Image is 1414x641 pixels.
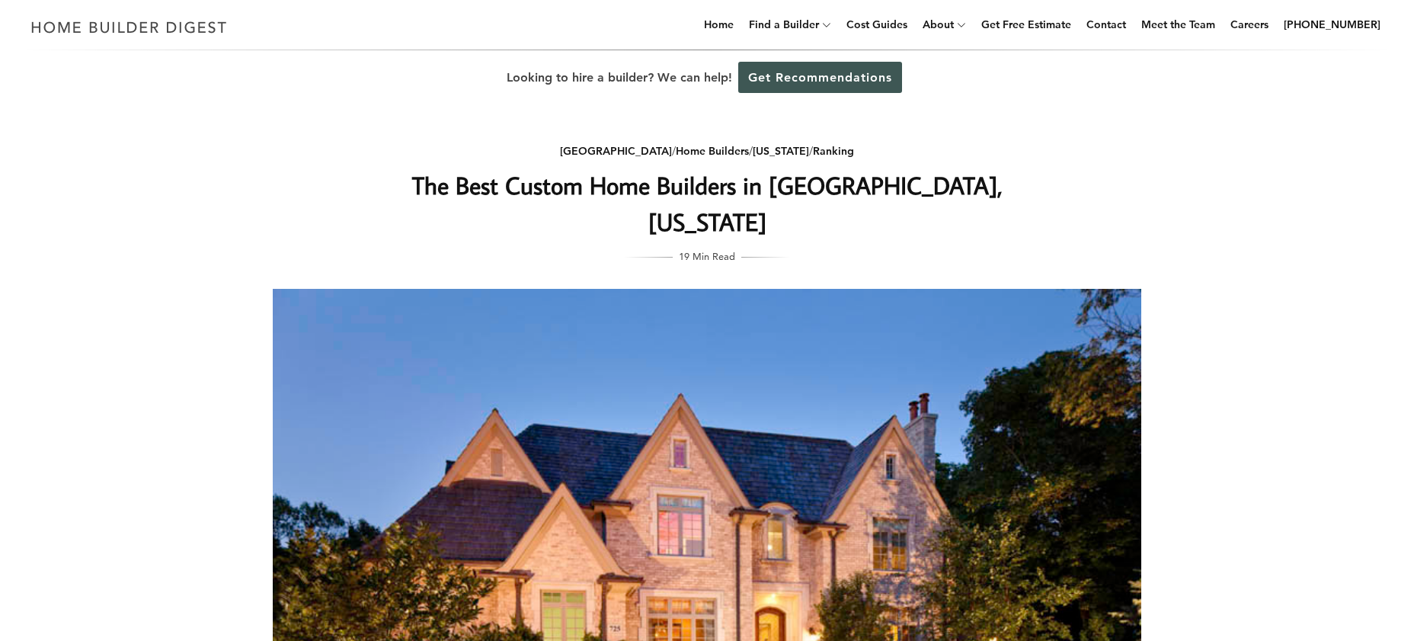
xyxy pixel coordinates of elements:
span: 19 Min Read [679,248,735,264]
h1: The Best Custom Home Builders in [GEOGRAPHIC_DATA], [US_STATE] [403,167,1011,240]
img: Home Builder Digest [24,12,234,42]
a: Get Recommendations [738,62,902,93]
a: Home Builders [676,144,749,158]
a: Ranking [813,144,854,158]
a: [US_STATE] [753,144,809,158]
a: [GEOGRAPHIC_DATA] [560,144,672,158]
div: / / / [403,142,1011,161]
